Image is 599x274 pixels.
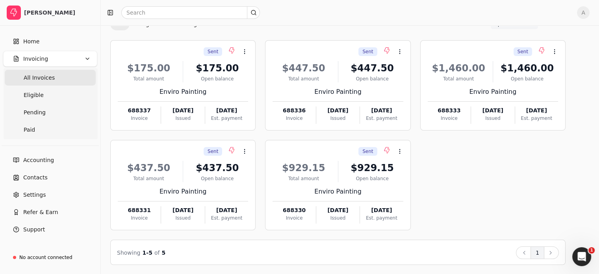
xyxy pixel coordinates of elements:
div: $447.50 [341,61,403,75]
div: [DATE] [205,106,248,115]
span: of [154,250,160,256]
div: [DATE] [360,106,403,115]
a: Eligible [5,87,96,103]
input: Search [121,6,260,19]
span: 5 [162,250,166,256]
iframe: Intercom live chat [572,247,591,266]
div: Invoice [428,115,471,122]
div: [DATE] [316,106,360,115]
span: Sent [362,48,373,55]
div: Total amount [118,75,180,82]
div: 688333 [428,106,471,115]
a: Accounting [3,152,97,168]
div: $437.50 [186,161,248,175]
span: Settings [23,191,46,199]
div: [DATE] [515,106,558,115]
div: Issued [161,214,204,222]
span: Refer & Earn [23,208,58,216]
div: Invoice [273,115,315,122]
div: Invoice [118,115,161,122]
span: Eligible [24,91,44,99]
span: Support [23,226,45,234]
div: $437.50 [118,161,180,175]
span: Contacts [23,173,48,182]
div: [DATE] [161,106,204,115]
div: [DATE] [205,206,248,214]
span: Sent [208,48,218,55]
div: 688336 [273,106,315,115]
div: Issued [161,115,204,122]
div: [PERSON_NAME] [24,9,94,17]
div: $929.15 [273,161,334,175]
span: Paid [24,126,35,134]
button: Refer & Earn [3,204,97,220]
div: Open balance [496,75,558,82]
button: Invoicing [3,51,97,67]
div: [DATE] [360,206,403,214]
button: Support [3,222,97,237]
div: Total amount [118,175,180,182]
span: Sent [362,148,373,155]
div: Est. payment [360,115,403,122]
div: Total amount [428,75,490,82]
div: Est. payment [205,214,248,222]
span: Invoicing [23,55,48,63]
a: No account connected [3,250,97,265]
div: Invoice [273,214,315,222]
div: Est. payment [515,115,558,122]
div: Enviro Painting [428,87,558,97]
div: 688331 [118,206,161,214]
div: Open balance [341,175,403,182]
div: $447.50 [273,61,334,75]
div: $1,460.00 [428,61,490,75]
a: All Invoices [5,70,96,86]
div: Est. payment [205,115,248,122]
div: Issued [471,115,514,122]
a: Contacts [3,170,97,185]
div: Total amount [273,175,334,182]
div: Issued [316,214,360,222]
span: Sent [208,148,218,155]
span: 1 - 5 [143,250,152,256]
div: 688337 [118,106,161,115]
button: A [577,6,590,19]
span: Sent [517,48,528,55]
div: Enviro Painting [273,87,403,97]
button: 1 [530,246,544,259]
div: $175.00 [118,61,180,75]
div: Open balance [186,175,248,182]
div: $1,460.00 [496,61,558,75]
div: Total amount [273,75,334,82]
div: $929.15 [341,161,403,175]
div: 688330 [273,206,315,214]
div: Enviro Painting [273,187,403,196]
div: Invoice [118,214,161,222]
span: All Invoices [24,74,55,82]
span: Accounting [23,156,54,164]
a: Settings [3,187,97,203]
div: Enviro Painting [118,87,248,97]
span: Showing [117,250,140,256]
div: Open balance [341,75,403,82]
div: [DATE] [161,206,204,214]
div: [DATE] [316,206,360,214]
div: $175.00 [186,61,248,75]
span: Pending [24,108,46,117]
div: No account connected [19,254,72,261]
div: [DATE] [471,106,514,115]
a: Paid [5,122,96,138]
div: Open balance [186,75,248,82]
span: 1 [588,247,595,253]
a: Pending [5,104,96,120]
div: Enviro Painting [118,187,248,196]
a: Home [3,34,97,49]
div: Issued [316,115,360,122]
div: Est. payment [360,214,403,222]
span: Home [23,37,39,46]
